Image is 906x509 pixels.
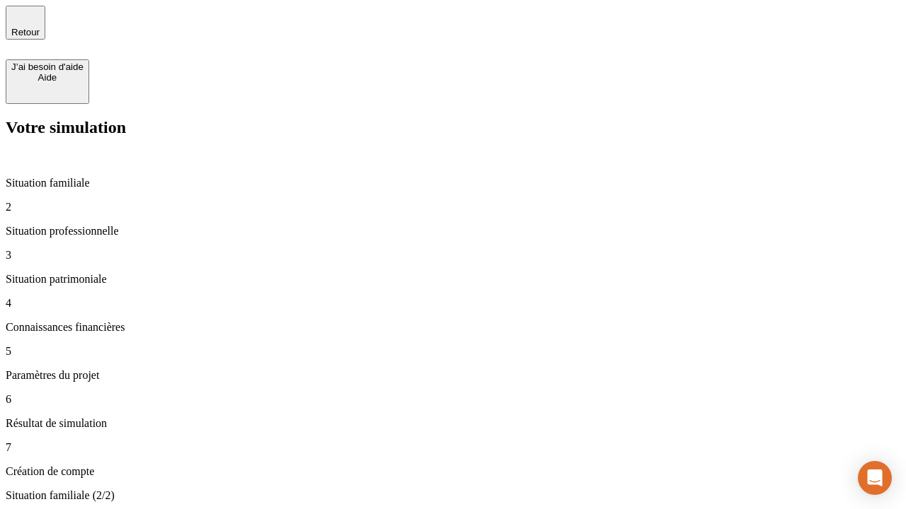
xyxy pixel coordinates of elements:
[6,465,900,478] p: Création de compte
[6,118,900,137] h2: Votre simulation
[6,369,900,382] p: Paramètres du projet
[6,393,900,406] p: 6
[11,27,40,37] span: Retour
[6,177,900,189] p: Situation familiale
[6,201,900,213] p: 2
[6,249,900,262] p: 3
[6,59,89,104] button: J’ai besoin d'aideAide
[6,489,900,502] p: Situation familiale (2/2)
[6,273,900,286] p: Situation patrimoniale
[11,62,84,72] div: J’ai besoin d'aide
[6,417,900,430] p: Résultat de simulation
[6,321,900,334] p: Connaissances financières
[6,225,900,238] p: Situation professionnelle
[6,441,900,454] p: 7
[6,6,45,40] button: Retour
[6,297,900,310] p: 4
[11,72,84,83] div: Aide
[858,461,892,495] div: Open Intercom Messenger
[6,345,900,358] p: 5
